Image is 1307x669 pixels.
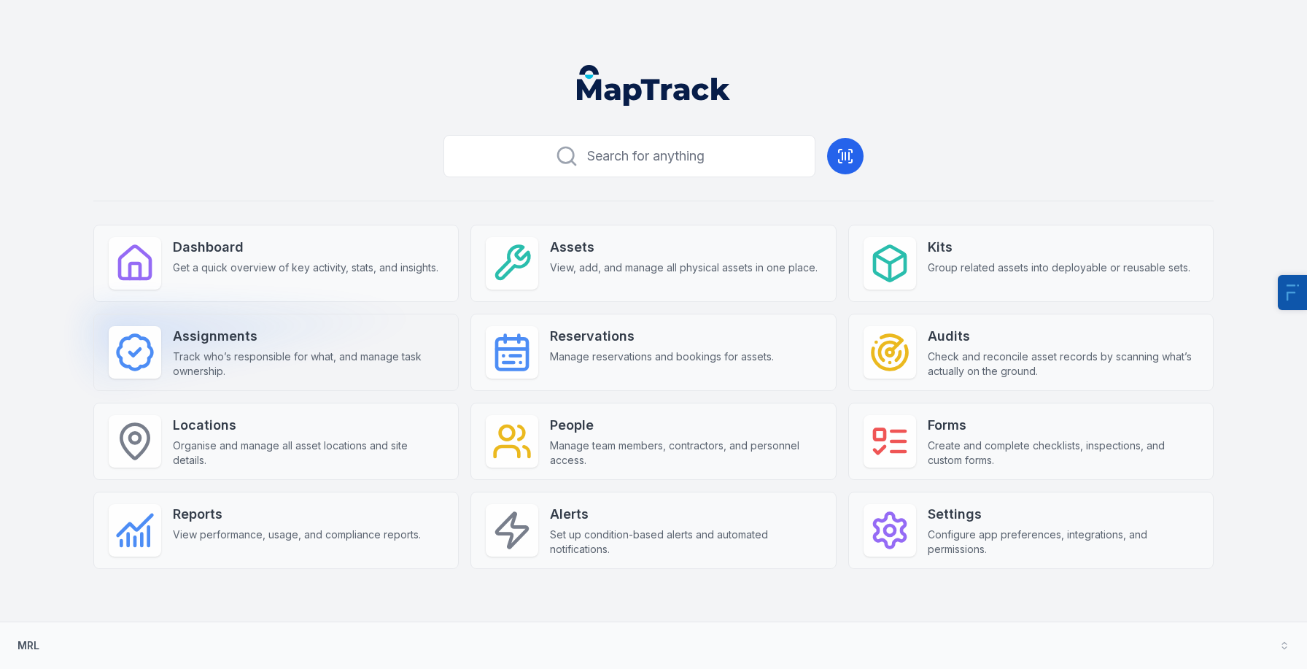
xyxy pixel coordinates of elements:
strong: Audits [928,326,1198,347]
span: Search for anything [587,146,705,166]
span: Check and reconcile asset records by scanning what’s actually on the ground. [928,349,1198,379]
strong: Locations [173,415,443,436]
span: Create and complete checklists, inspections, and custom forms. [928,438,1198,468]
nav: Global [554,65,753,106]
span: Organise and manage all asset locations and site details. [173,438,443,468]
span: Set up condition-based alerts and automated notifications. [550,527,821,557]
span: Track who’s responsible for what, and manage task ownership. [173,349,443,379]
span: Manage reservations and bookings for assets. [550,349,774,364]
strong: Reservations [550,326,774,347]
a: PeopleManage team members, contractors, and personnel access. [470,403,836,480]
strong: People [550,415,821,436]
span: Get a quick overview of key activity, stats, and insights. [173,260,438,275]
a: ReportsView performance, usage, and compliance reports. [93,492,459,569]
a: LocationsOrganise and manage all asset locations and site details. [93,403,459,480]
a: FormsCreate and complete checklists, inspections, and custom forms. [848,403,1214,480]
strong: Forms [928,415,1198,436]
strong: Assets [550,237,818,258]
a: AuditsCheck and reconcile asset records by scanning what’s actually on the ground. [848,314,1214,391]
span: View performance, usage, and compliance reports. [173,527,421,542]
a: DashboardGet a quick overview of key activity, stats, and insights. [93,225,459,302]
strong: Assignments [173,326,443,347]
a: KitsGroup related assets into deployable or reusable sets. [848,225,1214,302]
span: View, add, and manage all physical assets in one place. [550,260,818,275]
strong: Reports [173,504,421,525]
a: AssetsView, add, and manage all physical assets in one place. [470,225,836,302]
span: Configure app preferences, integrations, and permissions. [928,527,1198,557]
a: AlertsSet up condition-based alerts and automated notifications. [470,492,836,569]
strong: Alerts [550,504,821,525]
a: AssignmentsTrack who’s responsible for what, and manage task ownership. [93,314,459,391]
button: Search for anything [443,135,815,177]
strong: Kits [928,237,1190,258]
span: Group related assets into deployable or reusable sets. [928,260,1190,275]
strong: MRL [18,639,39,651]
span: Manage team members, contractors, and personnel access. [550,438,821,468]
strong: Settings [928,504,1198,525]
a: ReservationsManage reservations and bookings for assets. [470,314,836,391]
a: SettingsConfigure app preferences, integrations, and permissions. [848,492,1214,569]
strong: Dashboard [173,237,438,258]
